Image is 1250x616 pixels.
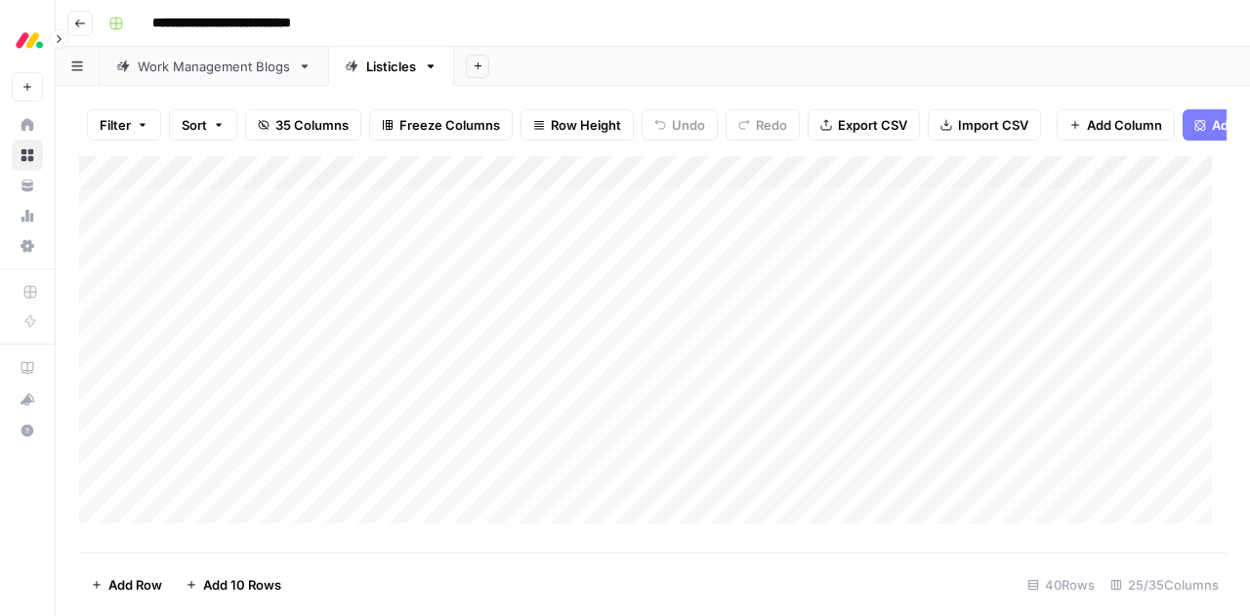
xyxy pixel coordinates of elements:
[12,230,43,262] a: Settings
[108,575,162,595] span: Add Row
[366,57,416,76] div: Listicles
[203,575,281,595] span: Add 10 Rows
[12,352,43,384] a: AirOps Academy
[838,115,907,135] span: Export CSV
[182,115,207,135] span: Sort
[672,115,705,135] span: Undo
[169,109,237,141] button: Sort
[100,47,328,86] a: Work Management Blogs
[12,415,43,446] button: Help + Support
[756,115,787,135] span: Redo
[275,115,349,135] span: 35 Columns
[369,109,513,141] button: Freeze Columns
[12,384,43,415] button: What's new?
[174,569,293,600] button: Add 10 Rows
[138,57,290,76] div: Work Management Blogs
[726,109,800,141] button: Redo
[13,385,42,414] div: What's new?
[12,140,43,171] a: Browse
[12,16,43,64] button: Workspace: Monday.com
[12,200,43,231] a: Usage
[12,22,47,58] img: Monday.com Logo
[1103,569,1227,600] div: 25/35 Columns
[87,109,161,141] button: Filter
[1057,109,1175,141] button: Add Column
[808,109,920,141] button: Export CSV
[551,115,621,135] span: Row Height
[642,109,718,141] button: Undo
[521,109,634,141] button: Row Height
[12,109,43,141] a: Home
[245,109,361,141] button: 35 Columns
[12,170,43,201] a: Your Data
[928,109,1041,141] button: Import CSV
[399,115,500,135] span: Freeze Columns
[1087,115,1162,135] span: Add Column
[1020,569,1103,600] div: 40 Rows
[100,115,131,135] span: Filter
[79,569,174,600] button: Add Row
[958,115,1028,135] span: Import CSV
[328,47,454,86] a: Listicles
